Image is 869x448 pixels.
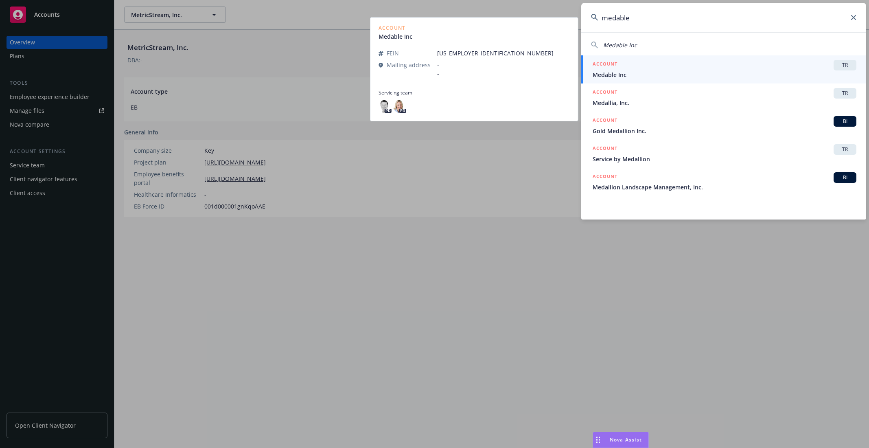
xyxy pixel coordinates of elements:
span: Gold Medallion Inc. [593,127,856,135]
span: Medable Inc [593,70,856,79]
a: ACCOUNTTRMedallia, Inc. [581,83,866,112]
span: BI [837,174,853,181]
h5: ACCOUNT [593,144,617,154]
h5: ACCOUNT [593,172,617,182]
span: TR [837,146,853,153]
a: ACCOUNTTRService by Medallion [581,140,866,168]
span: Nova Assist [610,436,642,443]
span: BI [837,118,853,125]
span: Medallion Landscape Management, Inc. [593,183,856,191]
h5: ACCOUNT [593,88,617,98]
span: Medable Inc [603,41,637,49]
input: Search... [581,3,866,32]
h5: ACCOUNT [593,116,617,126]
a: ACCOUNTBIGold Medallion Inc. [581,112,866,140]
span: TR [837,61,853,69]
a: ACCOUNTTRMedable Inc [581,55,866,83]
span: TR [837,90,853,97]
h5: ACCOUNT [593,60,617,70]
span: Service by Medallion [593,155,856,163]
span: Medallia, Inc. [593,99,856,107]
a: ACCOUNTBIMedallion Landscape Management, Inc. [581,168,866,196]
div: Drag to move [593,432,603,448]
button: Nova Assist [593,432,649,448]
